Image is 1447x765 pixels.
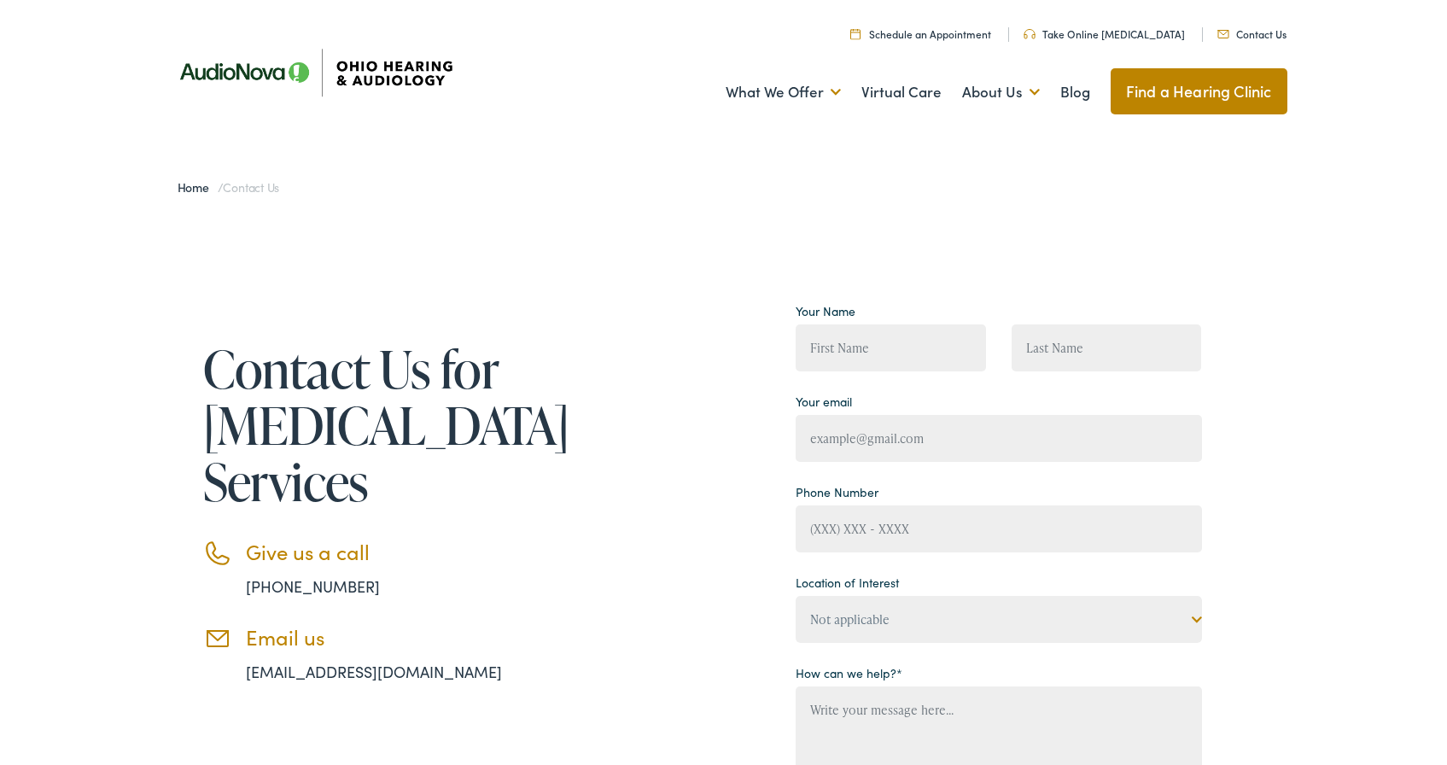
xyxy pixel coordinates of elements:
img: Mail icon representing email contact with Ohio Hearing in Cincinnati, OH [1217,30,1229,38]
a: What We Offer [726,61,841,124]
a: [EMAIL_ADDRESS][DOMAIN_NAME] [246,661,502,682]
label: Your Name [796,302,855,320]
a: Blog [1060,61,1090,124]
label: Location of Interest [796,574,899,592]
h3: Give us a call [246,540,553,564]
a: Contact Us [1217,26,1287,41]
span: / [178,178,280,196]
input: Last Name [1012,324,1202,371]
a: Take Online [MEDICAL_DATA] [1024,26,1185,41]
a: [PHONE_NUMBER] [246,575,380,597]
a: Find a Hearing Clinic [1111,68,1287,114]
a: Virtual Care [861,61,942,124]
img: Headphones icone to schedule online hearing test in Cincinnati, OH [1024,29,1036,39]
input: example@gmail.com [796,415,1202,462]
img: Calendar Icon to schedule a hearing appointment in Cincinnati, OH [850,28,861,39]
a: Schedule an Appointment [850,26,991,41]
a: About Us [962,61,1040,124]
h3: Email us [246,625,553,650]
h1: Contact Us for [MEDICAL_DATA] Services [203,341,553,510]
label: How can we help? [796,664,902,682]
span: Contact Us [223,178,279,196]
label: Your email [796,393,852,411]
a: Home [178,178,218,196]
input: (XXX) XXX - XXXX [796,505,1202,552]
label: Phone Number [796,483,878,501]
input: First Name [796,324,986,371]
